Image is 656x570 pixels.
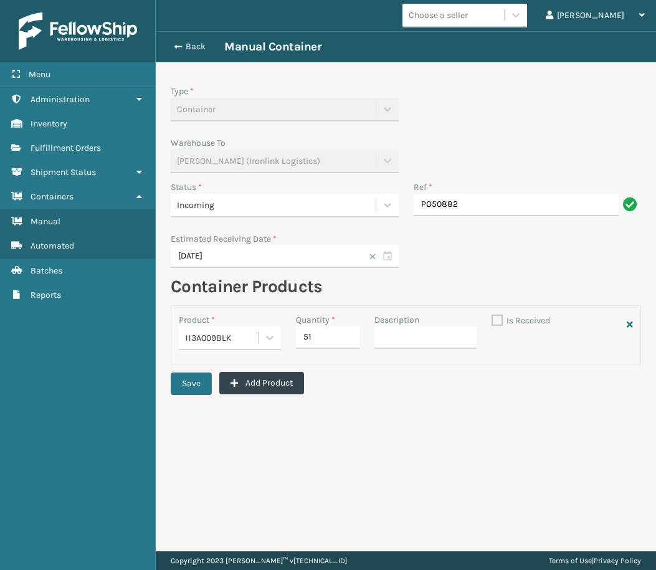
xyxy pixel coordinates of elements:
img: logo [19,12,137,50]
label: Product [179,315,215,325]
label: Status [171,182,202,192]
span: 113A009BLK [185,331,232,344]
p: Copyright 2023 [PERSON_NAME]™ v [TECHNICAL_ID] [171,551,347,570]
span: Inventory [31,118,67,129]
span: Shipment Status [31,167,96,178]
span: Batches [31,265,62,276]
span: Menu [29,69,50,80]
a: Terms of Use [549,556,592,565]
label: Type [171,86,194,97]
span: Manual [31,216,60,227]
input: MM/DD/YYYY [171,245,399,268]
div: | [549,551,641,570]
button: Add Product [219,372,304,394]
button: Save [171,373,212,395]
label: Description [374,313,419,326]
label: Ref [414,181,432,194]
label: Estimated Receiving Date [171,234,277,244]
h3: Manual Container [224,39,321,54]
h2: Container Products [171,275,641,298]
span: Incoming [177,199,214,212]
span: Automated [31,240,74,251]
label: Is Received [492,315,550,326]
span: Reports [31,290,61,300]
label: Quantity [296,313,335,326]
div: Choose a seller [409,9,468,22]
a: Privacy Policy [594,556,641,565]
span: Administration [31,94,90,105]
button: Back [167,41,224,52]
label: Warehouse To [171,138,226,148]
span: Containers [31,191,74,202]
span: Fulfillment Orders [31,143,101,153]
